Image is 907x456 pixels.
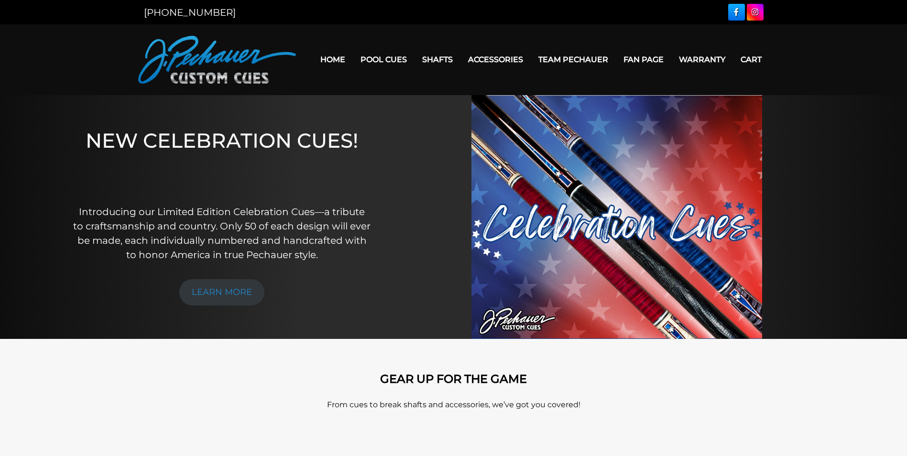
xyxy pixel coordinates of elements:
[144,7,236,18] a: [PHONE_NUMBER]
[313,47,353,72] a: Home
[181,399,726,411] p: From cues to break shafts and accessories, we’ve got you covered!
[138,36,296,84] img: Pechauer Custom Cues
[415,47,460,72] a: Shafts
[460,47,531,72] a: Accessories
[380,372,527,386] strong: GEAR UP FOR THE GAME
[179,279,264,305] a: LEARN MORE
[353,47,415,72] a: Pool Cues
[671,47,733,72] a: Warranty
[531,47,616,72] a: Team Pechauer
[73,129,371,191] h1: NEW CELEBRATION CUES!
[73,205,371,262] p: Introducing our Limited Edition Celebration Cues—a tribute to craftsmanship and country. Only 50 ...
[733,47,769,72] a: Cart
[616,47,671,72] a: Fan Page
